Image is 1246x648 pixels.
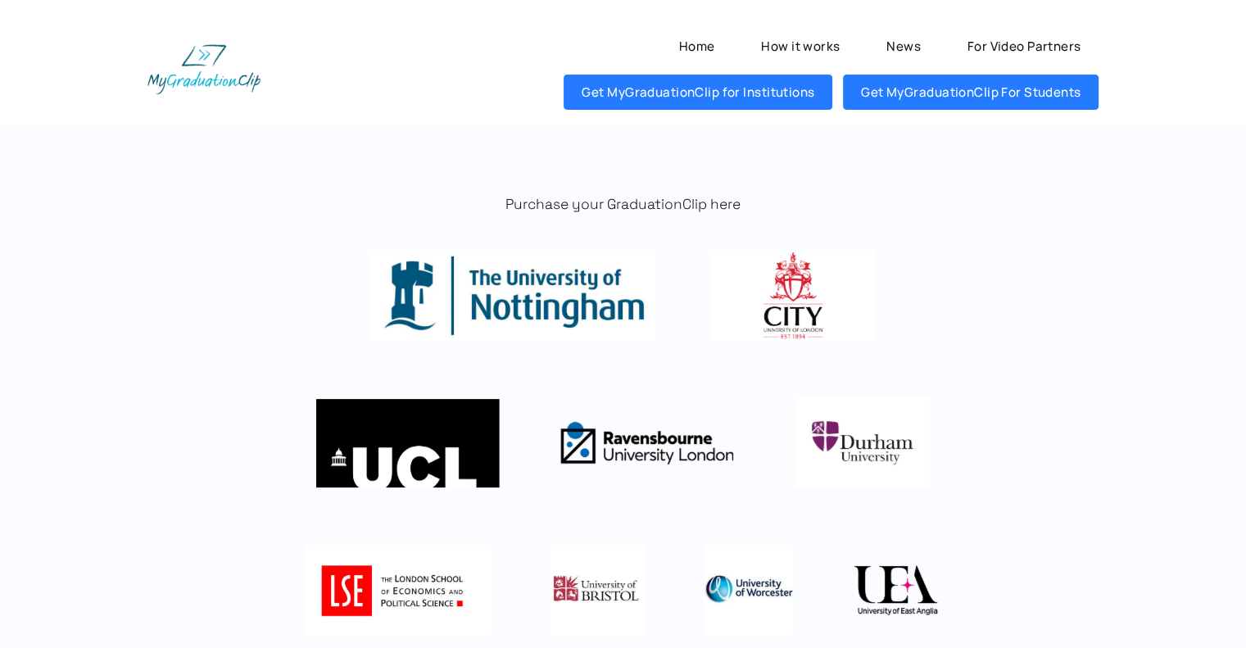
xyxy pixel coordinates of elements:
[556,397,737,488] img: Ravensbourne University London
[564,75,832,110] a: Get MyGraduationClip for Institutions
[949,29,1099,64] a: For Video Partners
[550,545,647,635] img: Untitled
[850,545,941,636] img: Untitled
[316,397,500,487] img: University College London
[843,75,1099,110] a: Get MyGraduationClip For Students
[305,545,492,635] img: Untitled
[661,29,732,64] a: Home
[147,195,1099,215] p: Purchase your GraduationClip here
[704,545,795,636] img: University of Worcester
[868,29,938,64] a: News
[372,250,656,340] img: Nottingham
[795,397,931,488] img: Untitled
[713,250,874,340] img: City
[743,29,858,64] a: How it works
